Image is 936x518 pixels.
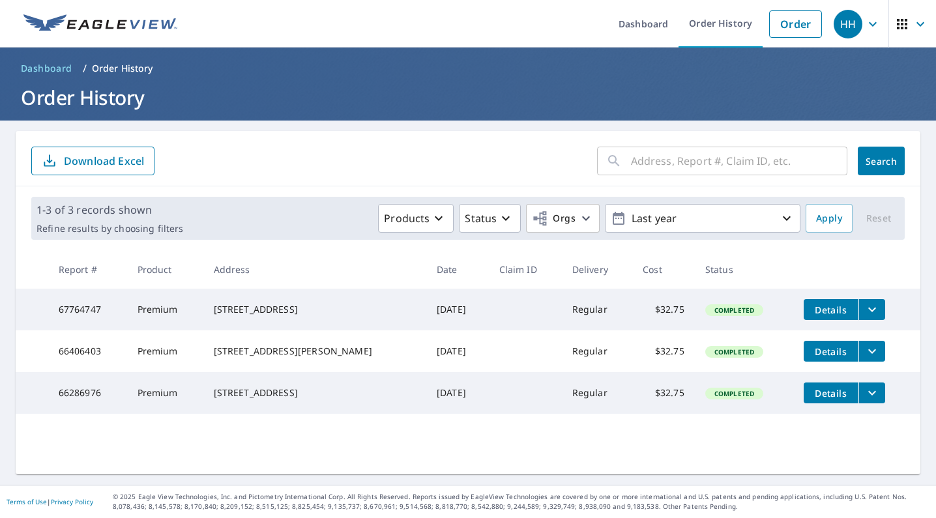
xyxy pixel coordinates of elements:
[48,330,127,372] td: 66406403
[707,306,762,315] span: Completed
[804,299,858,320] button: detailsBtn-67764747
[812,387,851,399] span: Details
[378,204,454,233] button: Products
[858,147,905,175] button: Search
[127,372,203,414] td: Premium
[806,204,853,233] button: Apply
[214,386,416,399] div: [STREET_ADDRESS]
[562,250,632,289] th: Delivery
[37,202,183,218] p: 1-3 of 3 records shown
[804,341,858,362] button: detailsBtn-66406403
[64,154,144,168] p: Download Excel
[465,210,497,226] p: Status
[626,207,779,230] p: Last year
[632,250,695,289] th: Cost
[48,372,127,414] td: 66286976
[37,223,183,235] p: Refine results by choosing filters
[16,84,920,111] h1: Order History
[816,210,842,227] span: Apply
[812,304,851,316] span: Details
[812,345,851,358] span: Details
[83,61,87,76] li: /
[48,289,127,330] td: 67764747
[605,204,800,233] button: Last year
[51,497,93,506] a: Privacy Policy
[707,389,762,398] span: Completed
[858,299,885,320] button: filesDropdownBtn-67764747
[632,372,695,414] td: $32.75
[769,10,822,38] a: Order
[426,372,489,414] td: [DATE]
[562,372,632,414] td: Regular
[214,345,416,358] div: [STREET_ADDRESS][PERSON_NAME]
[695,250,793,289] th: Status
[459,204,521,233] button: Status
[858,382,885,403] button: filesDropdownBtn-66286976
[16,58,78,79] a: Dashboard
[562,330,632,372] td: Regular
[21,62,72,75] span: Dashboard
[203,250,426,289] th: Address
[631,143,847,179] input: Address, Report #, Claim ID, etc.
[707,347,762,356] span: Completed
[632,330,695,372] td: $32.75
[384,210,430,226] p: Products
[127,330,203,372] td: Premium
[632,289,695,330] td: $32.75
[858,341,885,362] button: filesDropdownBtn-66406403
[127,250,203,289] th: Product
[426,289,489,330] td: [DATE]
[16,58,920,79] nav: breadcrumb
[489,250,562,289] th: Claim ID
[834,10,862,38] div: HH
[23,14,177,34] img: EV Logo
[7,497,47,506] a: Terms of Use
[562,289,632,330] td: Regular
[92,62,153,75] p: Order History
[113,492,929,511] p: © 2025 Eagle View Technologies, Inc. and Pictometry International Corp. All Rights Reserved. Repo...
[127,289,203,330] td: Premium
[526,204,600,233] button: Orgs
[48,250,127,289] th: Report #
[804,382,858,403] button: detailsBtn-66286976
[532,210,576,227] span: Orgs
[7,498,93,506] p: |
[214,303,416,316] div: [STREET_ADDRESS]
[868,155,894,167] span: Search
[426,250,489,289] th: Date
[426,330,489,372] td: [DATE]
[31,147,154,175] button: Download Excel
